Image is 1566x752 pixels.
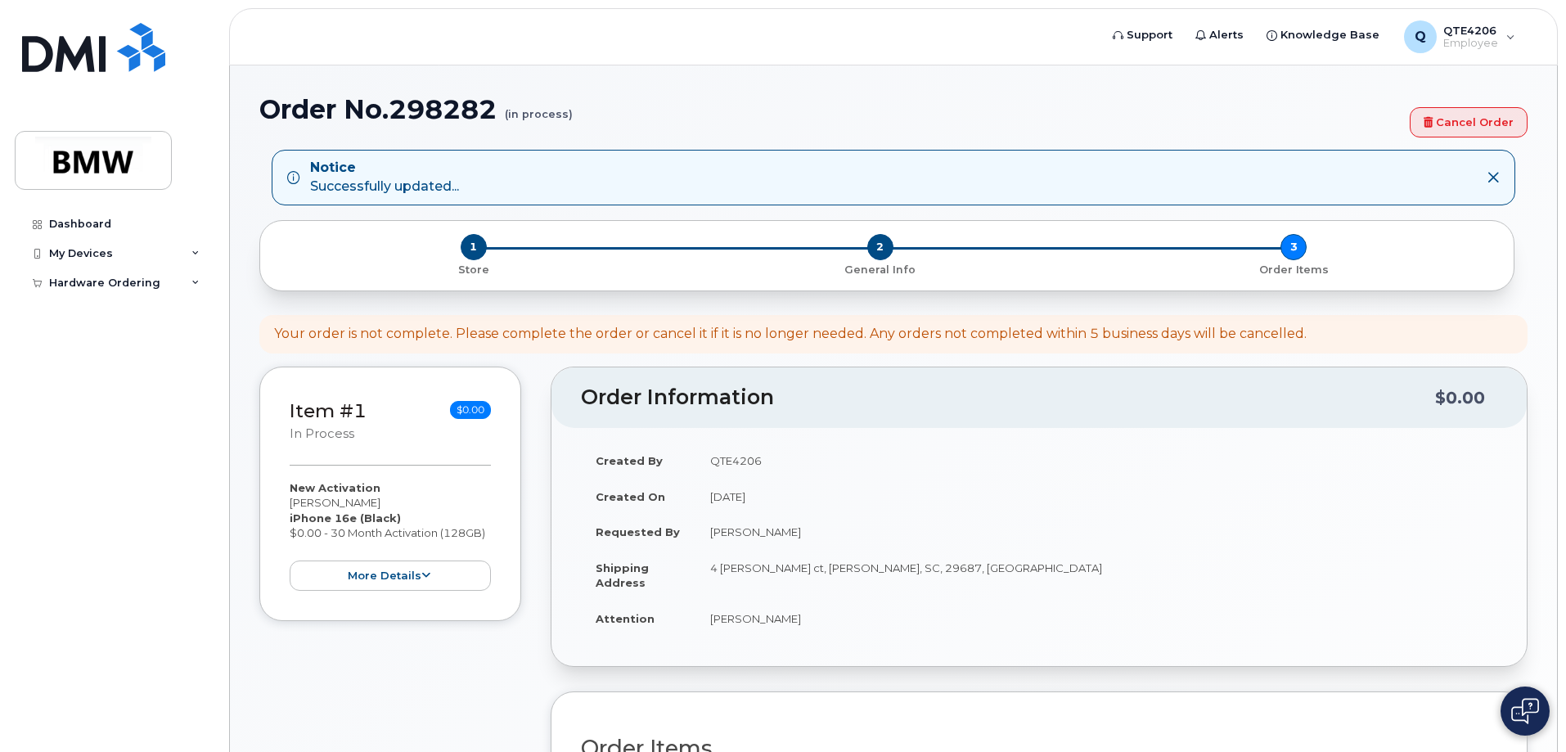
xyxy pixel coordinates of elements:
[695,550,1497,601] td: 4 [PERSON_NAME] ct, [PERSON_NAME], SC, 29687, [GEOGRAPHIC_DATA]
[461,234,487,260] span: 1
[596,612,655,625] strong: Attention
[259,95,1402,124] h1: Order No.298282
[280,263,667,277] p: Store
[1511,698,1539,724] img: Open chat
[505,95,573,120] small: (in process)
[310,159,459,196] div: Successfully updated...
[1435,382,1485,413] div: $0.00
[680,263,1080,277] p: General Info
[450,401,491,419] span: $0.00
[867,234,893,260] span: 2
[290,480,491,591] div: [PERSON_NAME] $0.00 - 30 Month Activation (128GB)
[695,443,1497,479] td: QTE4206
[290,426,354,441] small: in process
[290,481,380,494] strong: New Activation
[596,525,680,538] strong: Requested By
[290,511,401,525] strong: iPhone 16e (Black)
[290,561,491,591] button: more details
[1410,107,1528,137] a: Cancel Order
[581,386,1435,409] h2: Order Information
[596,490,665,503] strong: Created On
[596,454,663,467] strong: Created By
[273,260,673,277] a: 1 Store
[310,159,459,178] strong: Notice
[274,325,1307,344] div: Your order is not complete. Please complete the order or cancel it if it is no longer needed. Any...
[290,399,367,422] a: Item #1
[673,260,1087,277] a: 2 General Info
[695,601,1497,637] td: [PERSON_NAME]
[695,479,1497,515] td: [DATE]
[596,561,649,590] strong: Shipping Address
[695,514,1497,550] td: [PERSON_NAME]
